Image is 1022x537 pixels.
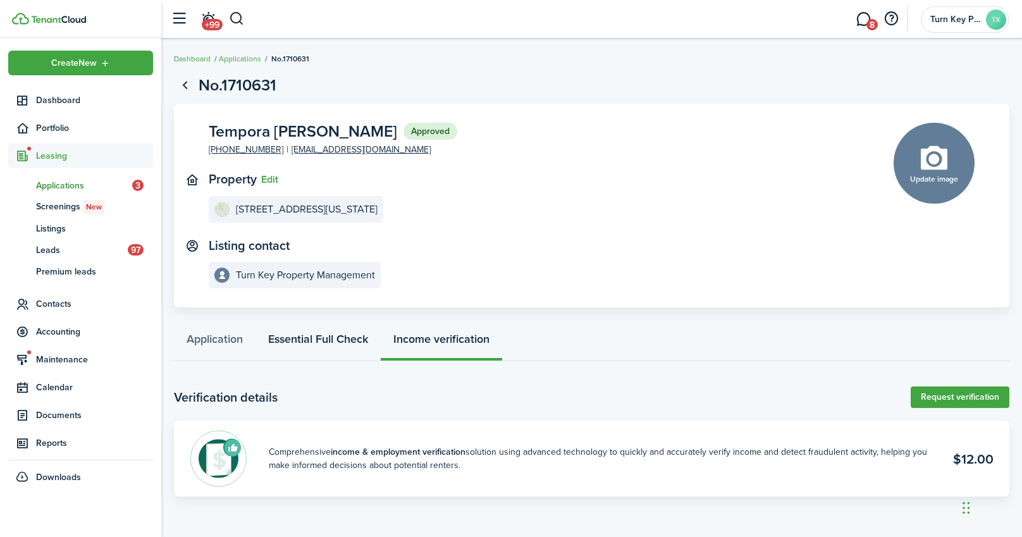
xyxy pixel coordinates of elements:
span: Listings [36,222,153,235]
span: New [86,201,102,213]
a: Leads97 [8,239,153,261]
button: Open resource center [880,8,902,30]
span: Premium leads [36,265,153,278]
img: Income & employment verification [190,430,247,487]
span: Accounting [36,325,153,338]
a: Reports [8,431,153,455]
span: Reports [36,436,153,450]
span: Leads [36,244,128,257]
span: Contacts [36,297,153,311]
text-item: Property [209,172,257,187]
span: Calendar [36,381,153,394]
a: Request verification [911,386,1009,408]
span: No.1710631 [271,53,309,65]
span: Dashboard [36,94,153,107]
button: Open menu [8,51,153,75]
iframe: Chat Widget [959,476,1022,537]
a: Notifications [196,3,220,35]
a: Application [174,323,255,361]
avatar-text: TK [986,9,1006,30]
a: Applications3 [8,175,153,196]
img: TenantCloud [12,13,29,25]
span: Portfolio [36,121,153,135]
a: ScreeningsNew [8,196,153,218]
span: Documents [36,409,153,422]
a: Messaging [851,3,875,35]
span: Applications [36,179,132,192]
e-details-info-title: [STREET_ADDRESS][US_STATE] [236,204,378,215]
img: 1801 W Oklahoma Ave [214,202,230,217]
a: Applications [219,53,261,65]
a: Premium leads [8,261,153,282]
img: TenantCloud [31,16,86,23]
span: Maintenance [36,353,153,366]
button: Open sidebar [167,7,191,31]
span: Leasing [36,149,153,163]
span: Downloads [36,471,81,484]
h2: $12.00 [953,449,994,469]
status: Approved [403,123,457,140]
a: Dashboard [8,88,153,113]
span: Tempora [PERSON_NAME] [209,123,397,139]
text-item: Listing contact [209,238,290,253]
span: Screenings [36,200,153,214]
banner-description: Comprehensive solution using advanced technology to quickly and accurately verify income and dete... [269,445,931,472]
button: Edit [261,174,278,185]
span: Turn Key Property Management [930,15,981,24]
button: Search [229,8,245,30]
span: +99 [202,19,223,30]
a: Essential Full Check [255,323,381,361]
e-details-info-title: Turn Key Property Management [236,269,375,281]
a: [PHONE_NUMBER] [209,143,283,156]
h2: Verification details [174,388,278,407]
div: Drag [963,489,970,527]
button: Update image [894,123,975,204]
span: 97 [128,244,144,256]
b: income & employment verification [331,445,465,459]
h1: No.1710631 [199,73,276,97]
a: [EMAIL_ADDRESS][DOMAIN_NAME] [292,143,431,156]
a: Listings [8,218,153,239]
span: 8 [866,19,878,30]
span: 3 [132,180,144,191]
span: Create New [51,59,97,68]
a: Dashboard [174,53,211,65]
a: Go back [174,75,195,96]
